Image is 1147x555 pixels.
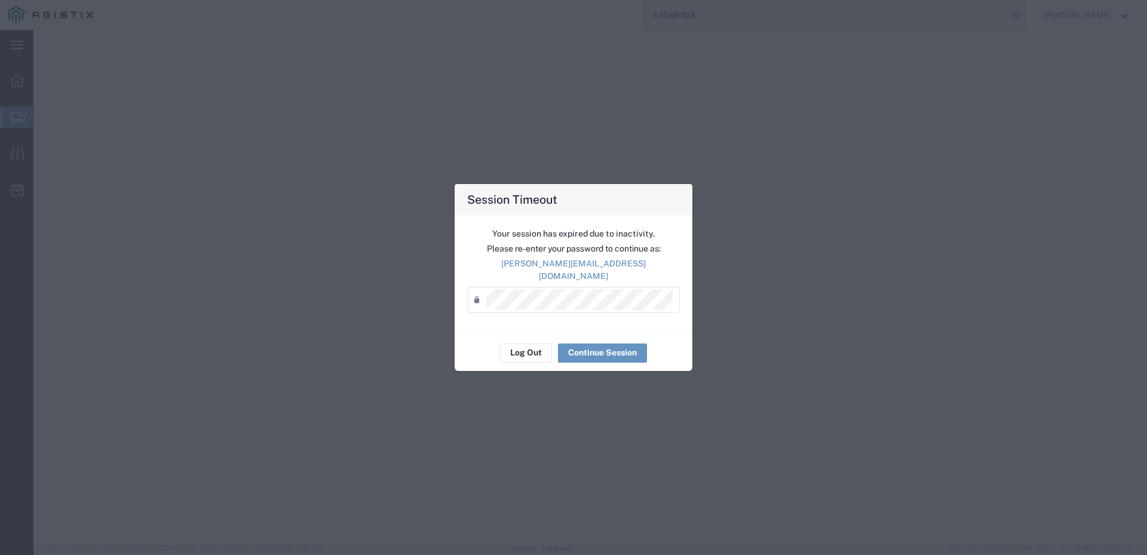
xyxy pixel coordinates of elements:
[467,257,680,283] p: [PERSON_NAME][EMAIL_ADDRESS][DOMAIN_NAME]
[467,191,557,208] h4: Session Timeout
[558,344,647,363] button: Continue Session
[500,344,552,363] button: Log Out
[467,243,680,255] p: Please re-enter your password to continue as:
[467,228,680,240] p: Your session has expired due to inactivity.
